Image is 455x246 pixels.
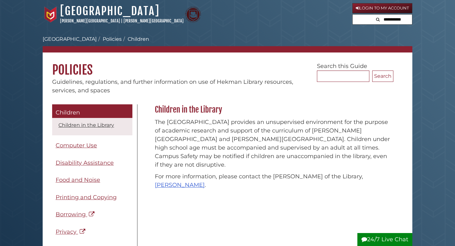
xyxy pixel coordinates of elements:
a: Computer Use [52,138,132,153]
a: Policies [103,36,122,42]
p: For more information, please contact the [PERSON_NAME] of the Library, . [155,172,390,189]
a: [GEOGRAPHIC_DATA] [43,36,97,42]
h2: Children in the Library [152,105,393,115]
a: Children in the Library [58,122,114,128]
li: Children [122,35,149,43]
a: Borrowing [52,207,132,222]
a: [PERSON_NAME] [155,181,205,188]
a: Privacy [52,225,132,239]
a: [GEOGRAPHIC_DATA] [60,4,160,18]
a: [PERSON_NAME][GEOGRAPHIC_DATA] [60,18,120,23]
nav: breadcrumb [43,35,412,52]
p: The [GEOGRAPHIC_DATA] provides an unsupervised environment for the purpose of academic research a... [155,118,390,169]
h1: Policies [43,52,412,78]
a: Printing and Copying [52,190,132,205]
span: Food and Noise [56,176,100,183]
span: Borrowing [56,211,86,218]
span: Disability Assistance [56,159,114,166]
a: Children [52,104,132,118]
a: [PERSON_NAME][GEOGRAPHIC_DATA] [124,18,184,23]
button: 24/7 Live Chat [357,233,412,246]
span: Children [56,109,80,116]
span: | [121,18,123,23]
img: Calvin University [43,7,58,22]
a: Login to My Account [352,3,412,13]
span: Guidelines, regulations, and further information on use of Hekman Library resources, services, an... [52,78,293,94]
i: Search [376,17,380,22]
img: Calvin Theological Seminary [185,7,201,22]
button: Search [372,71,393,82]
a: Disability Assistance [52,156,132,170]
span: Printing and Copying [56,194,117,201]
button: Search [374,15,382,23]
span: Privacy [56,228,76,235]
span: Computer Use [56,142,97,149]
a: Food and Noise [52,173,132,187]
